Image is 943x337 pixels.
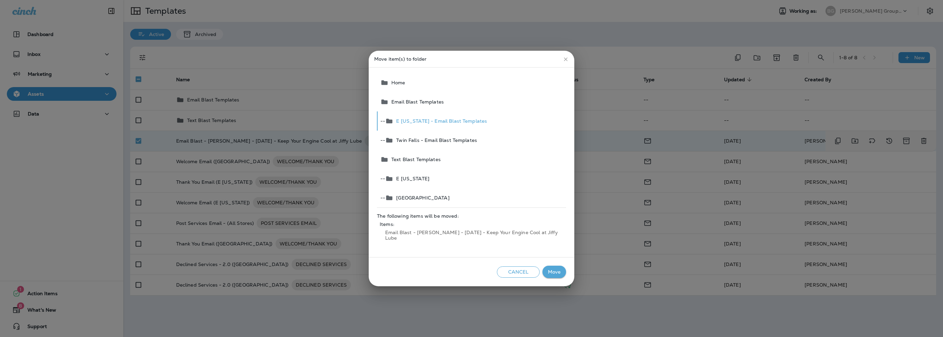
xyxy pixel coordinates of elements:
span: -- [380,118,385,124]
span: The following items will be moved: [377,213,566,219]
p: Move item(s) to folder [374,56,569,62]
span: -- [380,176,385,181]
span: Text Blast Templates [389,157,441,162]
span: E [US_STATE] [393,176,429,181]
span: Email Blast Templates [389,99,444,105]
button: --E [US_STATE] [378,169,566,188]
button: Cancel [497,266,540,278]
span: -- [380,195,385,201]
button: Text Blast Templates [378,150,566,169]
button: Move [542,266,566,278]
button: --Twin Falls - Email Blast Templates [378,131,566,150]
span: Twin Falls - Email Blast Templates [393,137,477,143]
span: -- [380,137,385,143]
span: E [US_STATE] - Email Blast Templates [393,118,487,124]
span: [GEOGRAPHIC_DATA] [393,195,449,201]
button: close [560,53,572,65]
button: --E [US_STATE] - Email Blast Templates [378,111,566,131]
button: Email Blast Templates [378,92,566,111]
button: --[GEOGRAPHIC_DATA] [378,188,566,207]
span: Items: [380,221,563,227]
span: Email Blast - [PERSON_NAME] - [DATE] - Keep Your Engine Cool at Jiffy Lube [380,227,563,243]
